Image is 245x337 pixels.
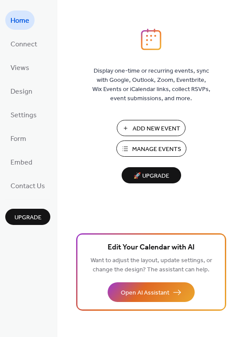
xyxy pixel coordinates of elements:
a: Settings [5,105,42,124]
a: Contact Us [5,176,50,195]
span: Display one-time or recurring events, sync with Google, Outlook, Zoom, Eventbrite, Wix Events or ... [92,67,210,103]
button: Open AI Assistant [108,282,195,302]
span: Upgrade [14,213,42,222]
a: Connect [5,34,42,53]
span: Edit Your Calendar with AI [108,242,195,254]
a: Form [5,129,31,148]
span: Views [10,61,29,75]
span: Manage Events [132,145,181,154]
span: Want to adjust the layout, update settings, or change the design? The assistant can help. [91,255,212,276]
button: Add New Event [117,120,185,136]
span: Settings [10,109,37,123]
a: Design [5,81,38,101]
a: Home [5,11,35,30]
span: Embed [10,156,32,170]
a: Views [5,58,35,77]
span: Open AI Assistant [121,288,169,298]
span: Add New Event [133,124,180,133]
span: Contact Us [10,179,45,193]
button: 🚀 Upgrade [122,167,181,183]
button: Upgrade [5,209,50,225]
img: logo_icon.svg [141,28,161,50]
span: 🚀 Upgrade [127,170,176,182]
span: Design [10,85,32,99]
span: Connect [10,38,37,52]
span: Home [10,14,29,28]
span: Form [10,132,26,146]
button: Manage Events [116,140,186,157]
a: Embed [5,152,38,172]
